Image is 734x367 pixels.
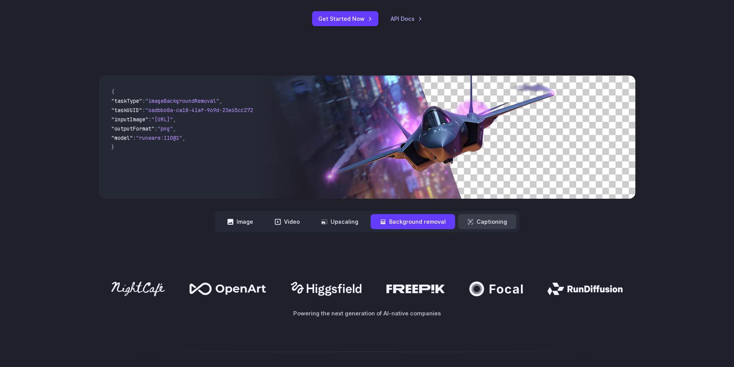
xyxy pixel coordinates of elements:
span: , [173,116,176,123]
img: Futuristic stealth jet streaking through a neon-lit cityscape with glowing purple exhaust [260,75,635,199]
span: { [111,88,114,95]
button: Image [218,214,262,229]
span: "6adbb68a-ca18-41af-969d-23e65cc2729c" [145,107,262,114]
span: : [142,107,145,114]
span: , [173,125,176,132]
button: Video [265,214,309,229]
span: : [133,134,136,141]
span: "inputImage" [111,116,148,123]
span: "runware:110@1" [136,134,182,141]
span: , [182,134,185,141]
span: "taskUUID" [111,107,142,114]
span: } [111,144,114,151]
a: Get Started Now [312,11,378,26]
span: : [148,116,151,123]
span: "outputFormat" [111,125,155,132]
span: "model" [111,134,133,141]
span: "png" [158,125,173,132]
span: : [155,125,158,132]
p: Powering the next generation of AI-native companies [99,309,635,318]
span: : [142,97,145,104]
span: "[URL]" [151,116,173,123]
span: , [219,97,222,104]
button: Background removal [371,214,455,229]
button: Upscaling [312,214,368,229]
span: "taskType" [111,97,142,104]
span: "imageBackgroundRemoval" [145,97,219,104]
a: API Docs [391,14,422,23]
button: Captioning [458,214,516,229]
